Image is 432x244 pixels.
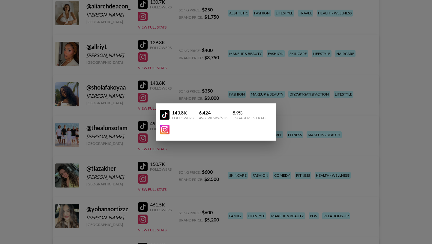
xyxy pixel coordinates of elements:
[199,116,227,120] div: Avg. Views / Vid
[172,116,193,120] div: Followers
[232,110,267,116] div: 8.9 %
[232,116,267,120] div: Engagement Rate
[160,110,169,120] img: YouTube
[160,125,169,135] img: YouTube
[199,110,227,116] div: 6,424
[172,110,193,116] div: 143.8K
